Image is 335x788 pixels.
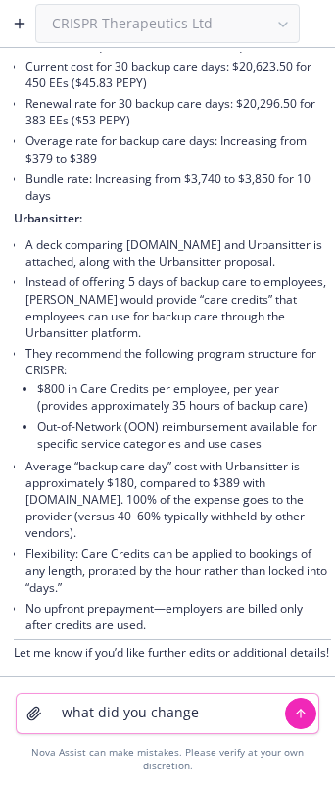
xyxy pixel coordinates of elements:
li: Instead of offering 5 days of backup care to employees, [PERSON_NAME] would provide “care credits... [25,271,331,343]
li: A deck comparing [DOMAIN_NAME] and Urbansitter is attached, along with the Urbansitter proposal. [25,234,331,271]
li: Overage rate for backup care days: Increasing from $379 to $389 [25,130,331,168]
li: Out-of-Network (OON) reimbursement available for specific service categories and use cases [37,417,331,454]
textarea: what did you change [50,694,285,733]
li: No upfront prepayment—employers are billed only after credits are used. [25,598,331,635]
li: $800 in Care Credits per employee, per year (provides approximately 35 hours of backup care) [37,378,331,416]
li: Flexibility: Care Credits can be applied to bookings of any length, prorated by the hour rather t... [25,543,331,597]
button: Create a new chat [4,8,35,39]
li: Renewal rate for 30 backup care days: $20,296.50 for 383 EEs ($53 PEPY) [25,93,331,130]
li: They recommend the following program structure for CRISPR: [25,343,331,456]
li: Current cost for 30 backup care days: $20,623.50 for 450 EEs ($45.83 PEPY) [25,56,331,93]
li: Average “backup care day” cost with Urbansitter is approximately $180, compared to $389 with [DOM... [25,456,331,544]
div: Nova Assist can make mistakes. Please verify at your own discretion. [16,746,319,772]
li: Bundle rate: Increasing from $3,740 to $3,850 for 10 days [25,169,331,206]
span: Urbansitter: [14,210,82,226]
p: Let me know if you’d like further edits or additional details! [14,644,331,661]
